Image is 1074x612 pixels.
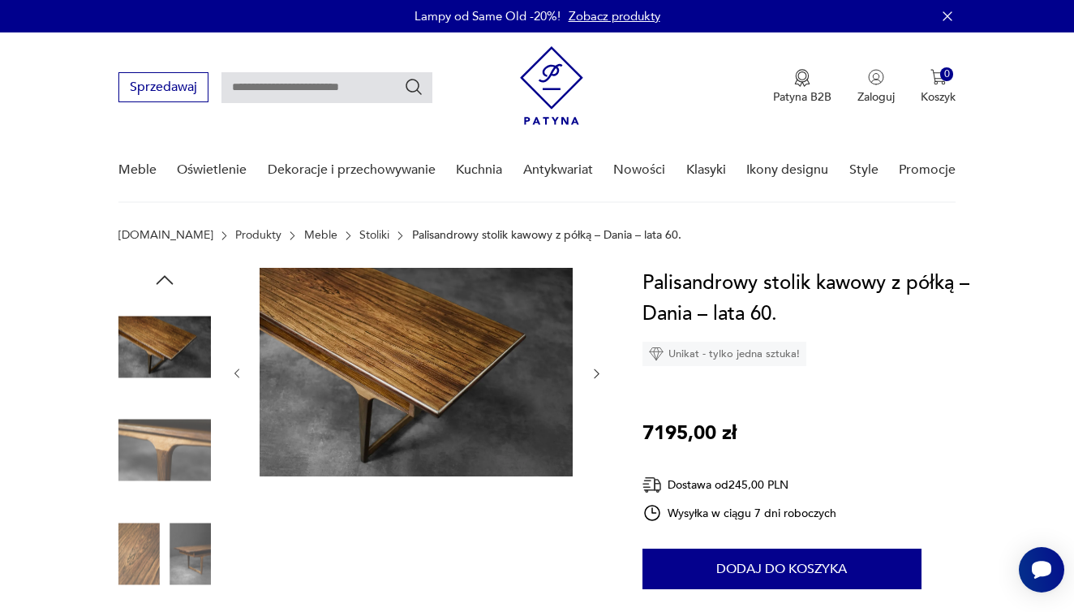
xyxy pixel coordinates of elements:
[404,77,423,97] button: Szukaj
[686,139,726,201] a: Klasyki
[523,139,593,201] a: Antykwariat
[921,69,956,105] button: 0Koszyk
[773,89,831,105] p: Patyna B2B
[118,404,211,497] img: Zdjęcie produktu Palisandrowy stolik kawowy z półką – Dania – lata 60.
[118,72,208,102] button: Sprzedawaj
[1019,547,1064,593] iframe: Smartsupp widget button
[794,69,810,87] img: Ikona medalu
[118,300,211,393] img: Zdjęcie produktu Palisandrowy stolik kawowy z półką – Dania – lata 60.
[456,139,502,201] a: Kuchnia
[412,229,681,242] p: Palisandrowy stolik kawowy z półką – Dania – lata 60.
[868,69,884,85] img: Ikonka użytkownika
[930,69,947,85] img: Ikona koszyka
[613,139,665,201] a: Nowości
[940,67,954,81] div: 0
[642,503,837,523] div: Wysyłka w ciągu 7 dni roboczych
[118,83,208,94] a: Sprzedawaj
[304,229,337,242] a: Meble
[773,69,831,105] a: Ikona medaluPatyna B2B
[642,268,977,330] h1: Palisandrowy stolik kawowy z półką – Dania – lata 60.
[415,8,561,24] p: Lampy od Same Old -20%!
[849,139,879,201] a: Style
[642,418,737,449] p: 7195,00 zł
[268,139,436,201] a: Dekoracje i przechowywanie
[857,89,895,105] p: Zaloguj
[118,229,213,242] a: [DOMAIN_NAME]
[177,139,247,201] a: Oświetlenie
[520,46,583,125] img: Patyna - sklep z meblami i dekoracjami vintage
[235,229,281,242] a: Produkty
[642,475,662,495] img: Ikona dostawy
[857,69,895,105] button: Zaloguj
[118,139,157,201] a: Meble
[642,475,837,495] div: Dostawa od 245,00 PLN
[773,69,831,105] button: Patyna B2B
[260,268,573,476] img: Zdjęcie produktu Palisandrowy stolik kawowy z półką – Dania – lata 60.
[359,229,389,242] a: Stoliki
[642,342,806,366] div: Unikat - tylko jedna sztuka!
[569,8,660,24] a: Zobacz produkty
[921,89,956,105] p: Koszyk
[649,347,664,361] img: Ikona diamentu
[899,139,956,201] a: Promocje
[746,139,828,201] a: Ikony designu
[642,549,921,589] button: Dodaj do koszyka
[118,507,211,600] img: Zdjęcie produktu Palisandrowy stolik kawowy z półką – Dania – lata 60.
